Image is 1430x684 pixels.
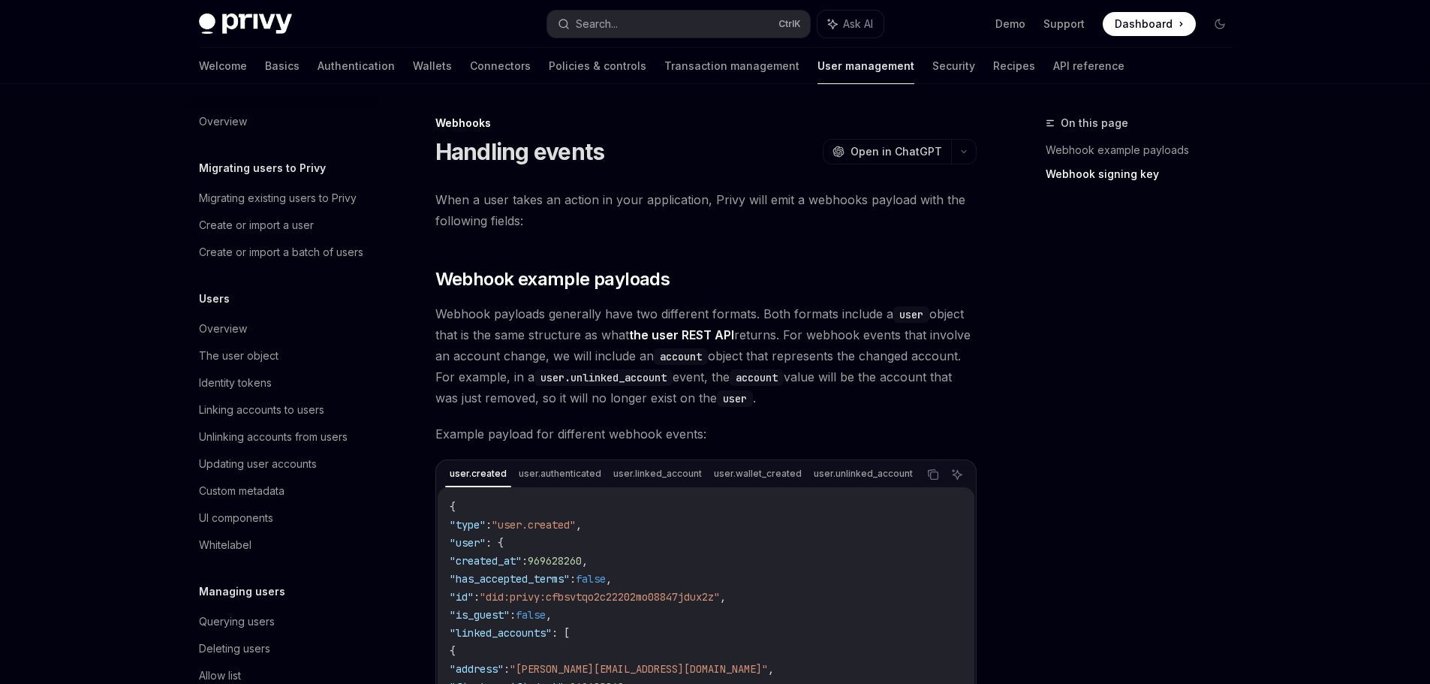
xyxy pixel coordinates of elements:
[1103,12,1196,36] a: Dashboard
[932,48,975,84] a: Security
[199,216,314,234] div: Create or import a user
[187,608,379,635] a: Querying users
[187,532,379,559] a: Whitelabel
[187,239,379,266] a: Create or import a batch of users
[516,608,546,622] span: false
[450,626,552,640] span: "linked_accounts"
[199,428,348,446] div: Unlinking accounts from users
[522,554,528,568] span: :
[450,662,504,676] span: "address"
[187,212,379,239] a: Create or import a user
[187,342,379,369] a: The user object
[923,465,943,484] button: Copy the contents from the code block
[187,635,379,662] a: Deleting users
[187,478,379,505] a: Custom metadata
[528,554,582,568] span: 969628260
[1046,162,1244,186] a: Webhook signing key
[547,11,810,38] button: Search...CtrlK
[199,455,317,473] div: Updating user accounts
[486,518,492,532] span: :
[450,572,570,586] span: "has_accepted_terms"
[187,396,379,423] a: Linking accounts to users
[187,185,379,212] a: Migrating existing users to Privy
[510,608,516,622] span: :
[435,116,977,131] div: Webhooks
[809,465,917,483] div: user.unlinked_account
[546,608,552,622] span: ,
[514,465,606,483] div: user.authenticated
[474,590,480,604] span: :
[435,303,977,408] span: Webhook payloads generally have two different formats. Both formats include a object that is the ...
[187,450,379,478] a: Updating user accounts
[450,644,456,658] span: {
[486,536,504,550] span: : {
[492,518,576,532] span: "user.created"
[576,572,606,586] span: false
[504,662,510,676] span: :
[823,139,951,164] button: Open in ChatGPT
[199,347,278,365] div: The user object
[510,662,768,676] span: "[PERSON_NAME][EMAIL_ADDRESS][DOMAIN_NAME]"
[778,18,801,30] span: Ctrl K
[450,536,486,550] span: "user"
[576,15,618,33] div: Search...
[450,554,522,568] span: "created_at"
[730,369,784,386] code: account
[435,138,605,165] h1: Handling events
[534,369,673,386] code: user.unlinked_account
[995,17,1025,32] a: Demo
[717,390,753,407] code: user
[947,465,967,484] button: Ask AI
[199,401,324,419] div: Linking accounts to users
[199,14,292,35] img: dark logo
[435,423,977,444] span: Example payload for different webhook events:
[445,465,511,483] div: user.created
[609,465,706,483] div: user.linked_account
[450,608,510,622] span: "is_guest"
[435,267,670,291] span: Webhook example payloads
[1115,17,1173,32] span: Dashboard
[199,536,251,554] div: Whitelabel
[318,48,395,84] a: Authentication
[576,518,582,532] span: ,
[654,348,708,365] code: account
[435,189,977,231] span: When a user takes an action in your application, Privy will emit a webhooks payload with the foll...
[199,613,275,631] div: Querying users
[199,290,230,308] h5: Users
[199,374,272,392] div: Identity tokens
[187,423,379,450] a: Unlinking accounts from users
[1061,114,1128,132] span: On this page
[629,327,734,343] a: the user REST API
[470,48,531,84] a: Connectors
[480,590,720,604] span: "did:privy:cfbsvtqo2c22202mo08847jdux2z"
[850,144,942,159] span: Open in ChatGPT
[1046,138,1244,162] a: Webhook example payloads
[1053,48,1124,84] a: API reference
[843,17,873,32] span: Ask AI
[817,48,914,84] a: User management
[187,315,379,342] a: Overview
[549,48,646,84] a: Policies & controls
[1043,17,1085,32] a: Support
[187,369,379,396] a: Identity tokens
[187,108,379,135] a: Overview
[893,306,929,323] code: user
[199,48,247,84] a: Welcome
[413,48,452,84] a: Wallets
[199,320,247,338] div: Overview
[993,48,1035,84] a: Recipes
[265,48,300,84] a: Basics
[199,189,357,207] div: Migrating existing users to Privy
[450,518,486,532] span: "type"
[199,243,363,261] div: Create or import a batch of users
[1208,12,1232,36] button: Toggle dark mode
[606,572,612,586] span: ,
[709,465,806,483] div: user.wallet_created
[199,482,284,500] div: Custom metadata
[187,505,379,532] a: UI components
[199,113,247,131] div: Overview
[768,662,774,676] span: ,
[552,626,570,640] span: : [
[720,590,726,604] span: ,
[199,640,270,658] div: Deleting users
